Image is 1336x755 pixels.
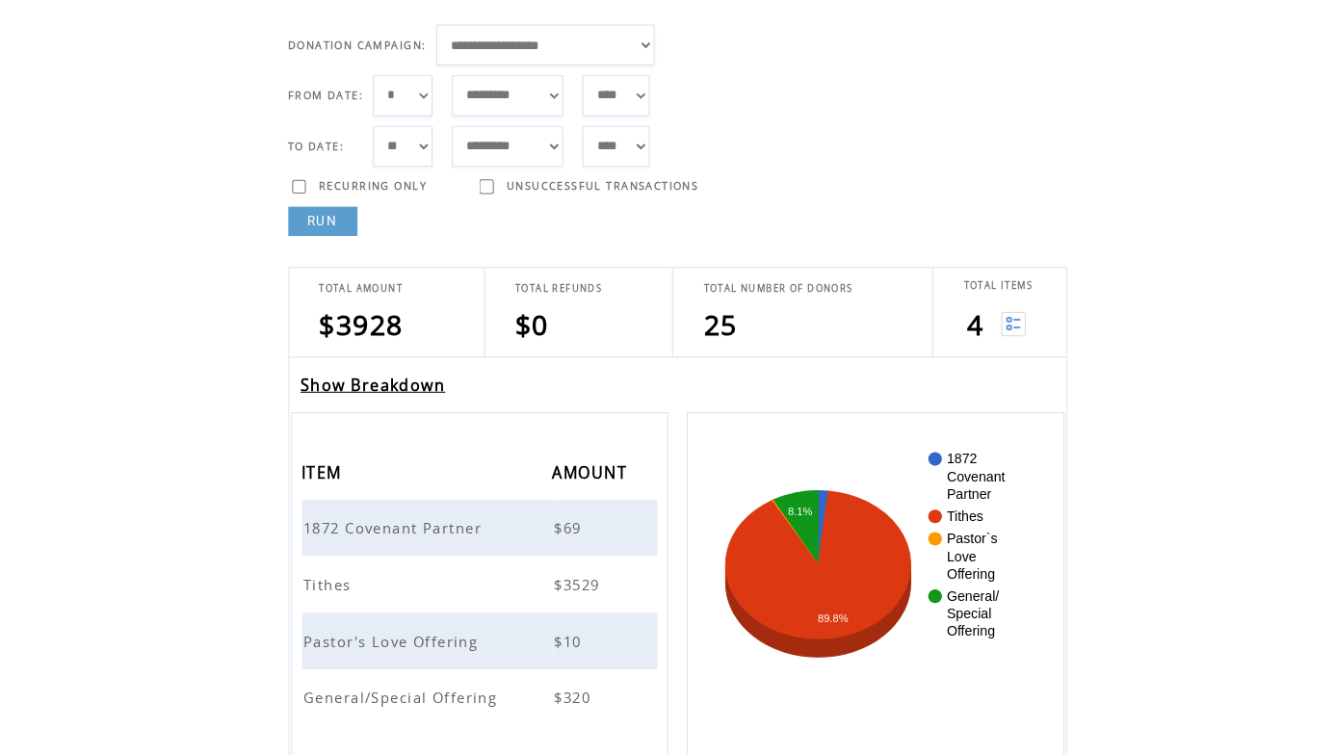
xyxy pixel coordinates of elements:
[285,212,354,241] a: RUN
[548,576,598,595] span: $3529
[695,286,843,299] span: TOTAL NUMBER OF DONORS
[316,286,399,299] span: TOTAL AMOUNT
[695,310,729,347] span: 25
[936,488,981,504] text: Partner
[315,185,422,198] span: RECURRING ONLY
[936,624,984,639] text: Offering
[546,459,625,495] span: AMOUNT
[809,612,839,624] text: 89.8%
[548,688,589,707] span: $320
[299,459,343,495] span: ITEM
[779,507,803,518] text: 8.1%
[301,576,353,595] span: Tithes
[936,550,966,565] text: Love
[510,286,595,299] span: TOTAL REFUNDS
[301,576,353,593] a: Tithes
[936,471,994,486] text: Covenant
[301,688,497,705] a: General/Special Offering
[301,520,482,537] a: 1872 Covenant Partner
[956,310,972,347] span: 4
[709,445,1022,734] svg: A chart.
[298,377,441,399] a: Show Breakdown
[953,283,1021,296] span: TOTAL ITEMS
[936,589,988,605] text: General/
[936,454,966,469] text: 1872
[546,468,625,480] a: AMOUNT
[510,310,543,347] span: $0
[936,567,984,583] text: Offering
[285,145,341,159] span: TO DATE:
[936,533,986,548] text: Pastor`s
[548,520,580,539] span: $69
[501,185,691,198] span: UNSUCCESSFUL TRANSACTIONS
[990,316,1014,340] img: View list
[936,510,973,526] text: Tithes
[548,632,580,651] span: $10
[316,310,400,347] span: $3928
[301,520,482,539] span: 1872 Covenant Partner
[299,468,343,480] a: ITEM
[285,95,359,109] span: FROM DATE:
[936,607,981,622] text: Special
[301,632,478,651] span: Pastor's Love Offering
[285,45,422,59] span: DONATION CAMPAIGN:
[301,688,497,707] span: General/Special Offering
[301,632,478,649] a: Pastor's Love Offering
